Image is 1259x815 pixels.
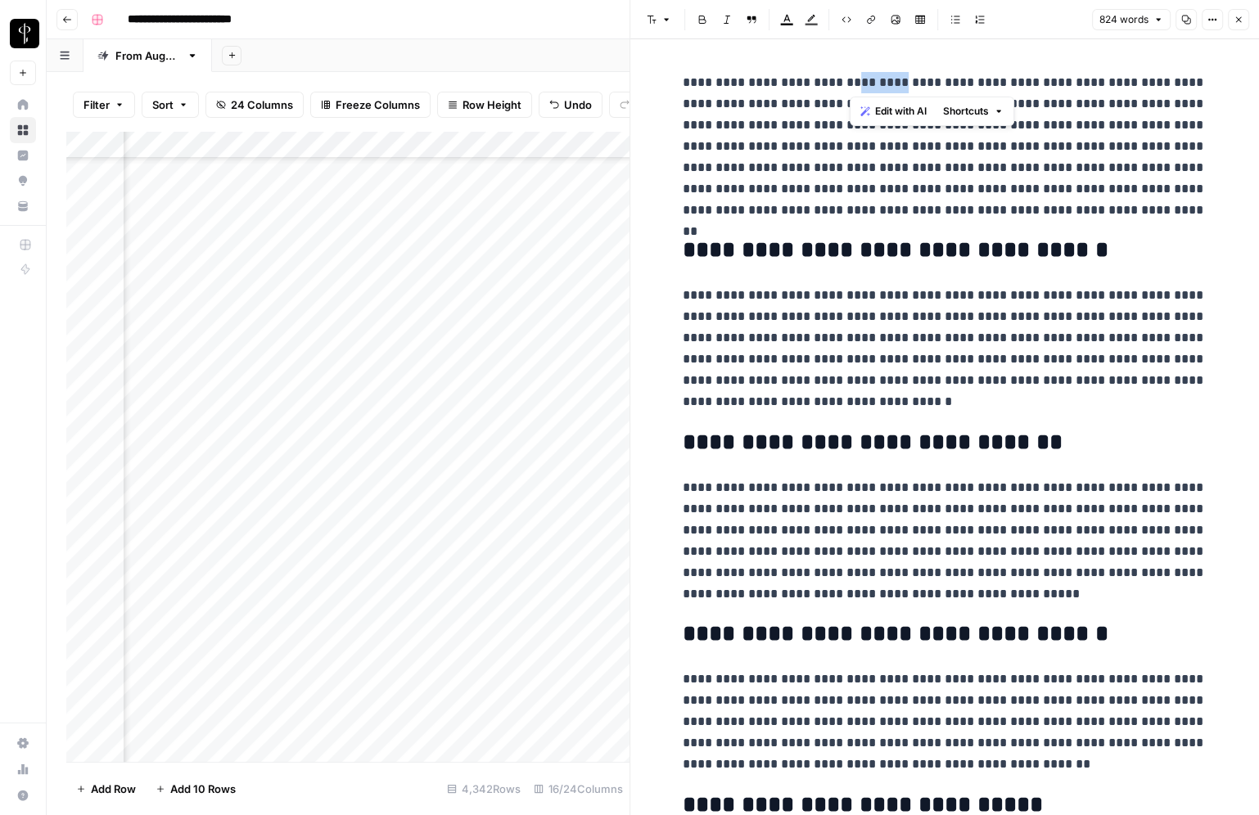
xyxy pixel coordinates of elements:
[10,782,36,808] button: Help + Support
[1092,9,1171,30] button: 824 words
[336,97,420,113] span: Freeze Columns
[539,92,602,118] button: Undo
[564,97,592,113] span: Undo
[146,776,246,802] button: Add 10 Rows
[463,97,521,113] span: Row Height
[10,168,36,194] a: Opportunities
[1099,12,1148,27] span: 824 words
[91,781,136,797] span: Add Row
[142,92,199,118] button: Sort
[854,101,933,122] button: Edit with AI
[10,193,36,219] a: Your Data
[936,101,1010,122] button: Shortcuts
[943,104,989,119] span: Shortcuts
[10,142,36,169] a: Insights
[152,97,174,113] span: Sort
[527,776,629,802] div: 16/24 Columns
[10,13,36,54] button: Workspace: LP Production Workloads
[875,104,927,119] span: Edit with AI
[73,92,135,118] button: Filter
[10,19,39,48] img: LP Production Workloads Logo
[10,92,36,118] a: Home
[83,39,212,72] a: From [DATE]
[310,92,431,118] button: Freeze Columns
[231,97,293,113] span: 24 Columns
[115,47,180,64] div: From [DATE]
[205,92,304,118] button: 24 Columns
[437,92,532,118] button: Row Height
[83,97,110,113] span: Filter
[440,776,527,802] div: 4,342 Rows
[66,776,146,802] button: Add Row
[170,781,236,797] span: Add 10 Rows
[10,730,36,756] a: Settings
[10,756,36,782] a: Usage
[10,117,36,143] a: Browse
